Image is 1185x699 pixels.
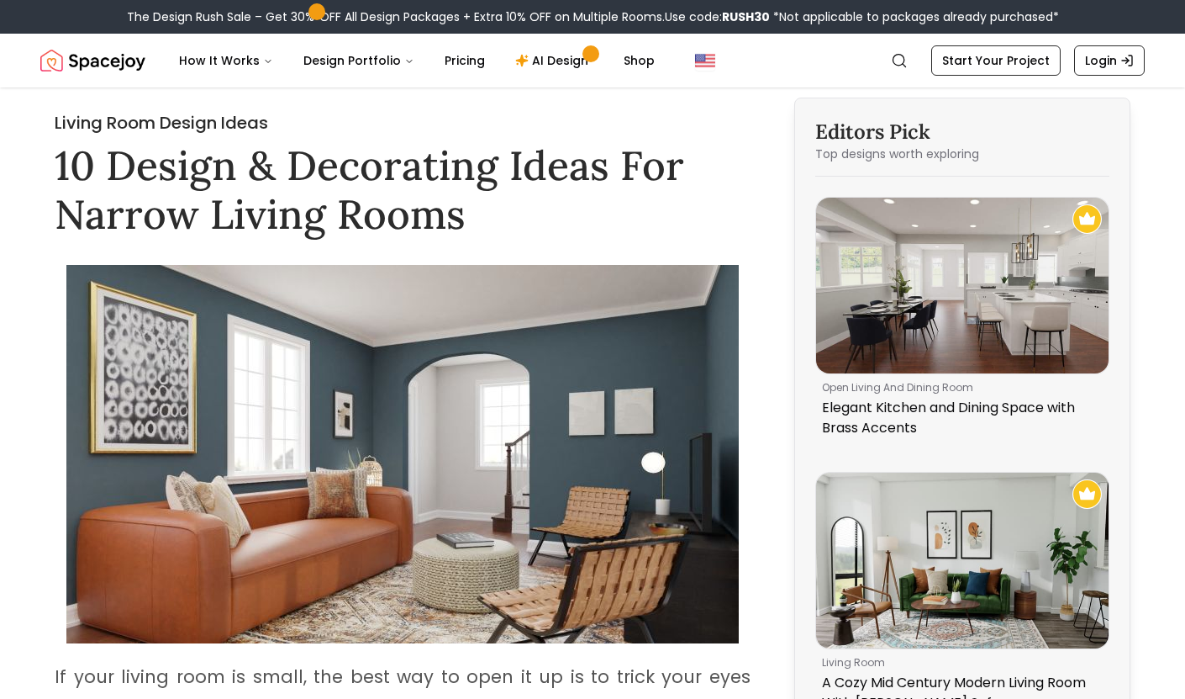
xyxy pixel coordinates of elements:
[815,119,1109,146] h3: Editors Pick
[815,146,1109,162] p: Top designs worth exploring
[1074,45,1145,76] a: Login
[40,34,1145,87] nav: Global
[610,44,668,77] a: Shop
[55,111,750,135] h2: Living Room Design Ideas
[127,8,1059,25] div: The Design Rush Sale – Get 30% OFF All Design Packages + Extra 10% OFF on Multiple Rooms.
[665,8,770,25] span: Use code:
[822,381,1096,395] p: open living and dining room
[290,44,428,77] button: Design Portfolio
[822,398,1096,438] p: Elegant Kitchen and Dining Space with Brass Accents
[815,197,1109,445] a: Elegant Kitchen and Dining Space with Brass AccentsRecommended Spacejoy Design - Elegant Kitchen ...
[695,50,715,71] img: United States
[502,44,607,77] a: AI Design
[55,141,750,238] h1: 10 Design & Decorating Ideas For Narrow Living Rooms
[40,44,145,77] img: Spacejoy Logo
[40,44,145,77] a: Spacejoy
[822,656,1096,670] p: living room
[722,8,770,25] b: RUSH30
[770,8,1059,25] span: *Not applicable to packages already purchased*
[431,44,498,77] a: Pricing
[816,473,1109,649] img: A Cozy Mid Century Modern Living Room With Green Velvet Sofa
[166,44,668,77] nav: Main
[166,44,287,77] button: How It Works
[1072,204,1102,234] img: Recommended Spacejoy Design - Elegant Kitchen and Dining Space with Brass Accents
[1072,479,1102,509] img: Recommended Spacejoy Design - A Cozy Mid Century Modern Living Room With Green Velvet Sofa
[816,198,1109,373] img: Elegant Kitchen and Dining Space with Brass Accents
[931,45,1061,76] a: Start Your Project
